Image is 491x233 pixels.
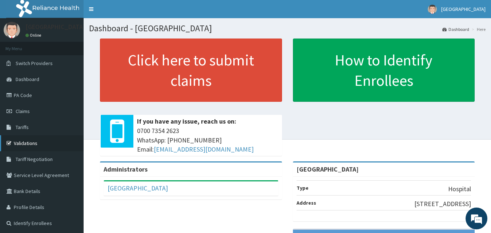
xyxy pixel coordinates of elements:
strong: [GEOGRAPHIC_DATA] [297,165,359,173]
li: Here [470,26,486,32]
span: Claims [16,108,30,115]
span: Tariff Negotiation [16,156,53,162]
span: 0700 7354 2623 WhatsApp: [PHONE_NUMBER] Email: [137,126,278,154]
img: User Image [4,22,20,38]
a: How to Identify Enrollees [293,39,475,102]
h1: Dashboard - [GEOGRAPHIC_DATA] [89,24,486,33]
p: Hospital [448,184,471,194]
a: Dashboard [442,26,469,32]
b: Type [297,185,309,191]
a: Online [25,33,43,38]
span: We're online! [42,70,100,144]
p: [STREET_ADDRESS] [414,199,471,209]
div: Minimize live chat window [119,4,137,21]
a: Click here to submit claims [100,39,282,102]
div: Chat with us now [38,41,122,50]
b: Administrators [104,165,148,173]
img: d_794563401_company_1708531726252_794563401 [13,36,29,55]
span: Tariffs [16,124,29,130]
img: User Image [428,5,437,14]
textarea: Type your message and hit 'Enter' [4,156,138,181]
p: [GEOGRAPHIC_DATA] [25,24,85,30]
b: If you have any issue, reach us on: [137,117,236,125]
span: [GEOGRAPHIC_DATA] [441,6,486,12]
b: Address [297,200,316,206]
span: Switch Providers [16,60,53,67]
a: [EMAIL_ADDRESS][DOMAIN_NAME] [154,145,254,153]
span: Dashboard [16,76,39,83]
a: [GEOGRAPHIC_DATA] [108,184,168,192]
